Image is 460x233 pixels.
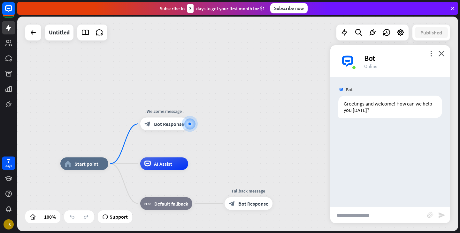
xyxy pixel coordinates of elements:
[428,50,434,56] i: more_vert
[144,200,151,207] i: block_fallback
[438,50,445,56] i: close
[346,87,353,92] span: Bot
[187,4,194,13] div: 3
[154,121,184,127] span: Bot Response
[5,164,12,168] div: days
[110,212,128,222] span: Support
[154,161,172,167] span: AI Assist
[427,212,433,218] i: block_attachment
[74,161,98,167] span: Start point
[2,157,15,170] a: 7 days
[364,63,442,69] div: Online
[154,200,188,207] span: Default fallback
[338,96,442,118] div: Greetings and welcome! How can we help you [DATE]?
[7,158,10,164] div: 7
[160,4,265,13] div: Subscribe in days to get your first month for $1
[5,3,24,22] button: Open LiveChat chat widget
[238,200,268,207] span: Bot Response
[270,3,308,13] div: Subscribe now
[49,25,70,40] div: Untitled
[438,211,446,219] i: send
[65,161,71,167] i: home_2
[415,27,448,38] button: Published
[144,121,151,127] i: block_bot_response
[220,188,277,194] div: Fallback message
[42,212,58,222] div: 100%
[364,53,442,63] div: Bot
[135,108,193,114] div: Welcome message
[4,219,14,229] div: JS
[229,200,235,207] i: block_bot_response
